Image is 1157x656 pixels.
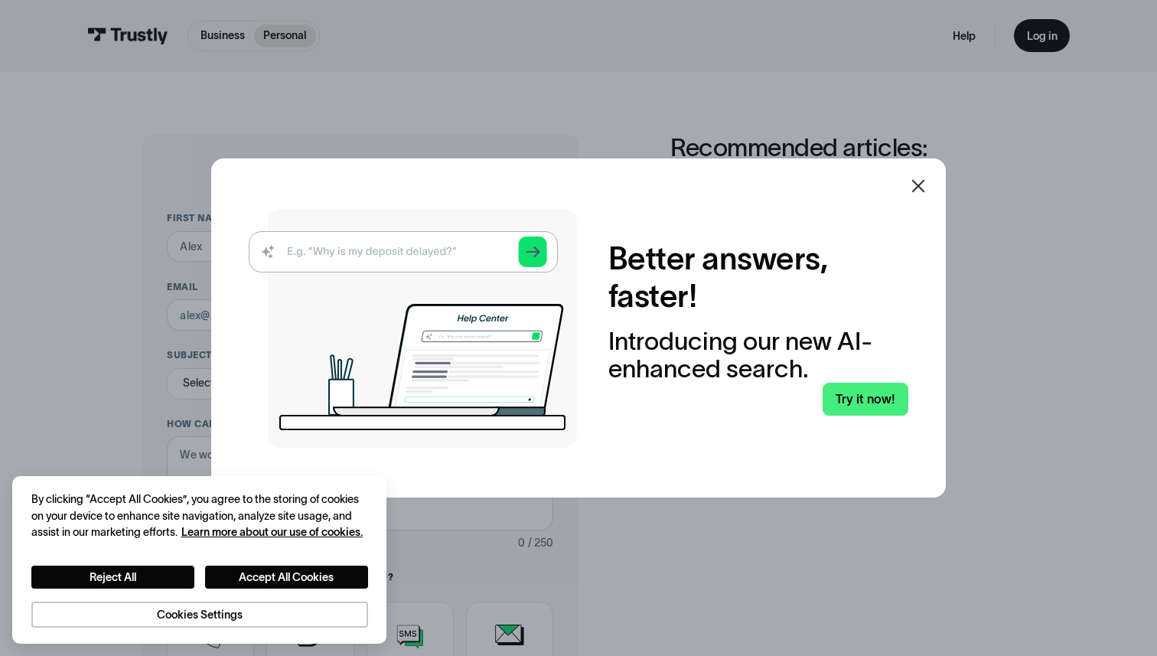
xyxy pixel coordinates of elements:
[608,328,908,383] div: Introducing our new AI-enhanced search.
[205,566,368,589] button: Accept All Cookies
[608,240,908,315] h2: Better answers, faster!
[181,526,363,538] a: More information about your privacy, opens in a new tab
[31,566,194,589] button: Reject All
[31,602,368,628] button: Cookies Settings
[31,491,368,628] div: Privacy
[12,476,386,644] div: Cookie banner
[31,491,368,540] div: By clicking “Accept All Cookies”, you agree to the storing of cookies on your device to enhance s...
[823,383,909,416] a: Try it now!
